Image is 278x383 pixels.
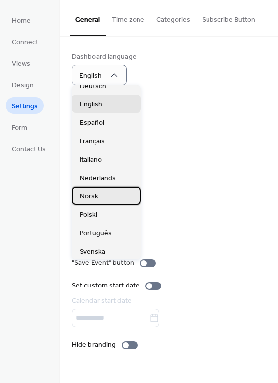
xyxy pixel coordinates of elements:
[6,140,52,157] a: Contact Us
[80,81,106,92] span: Deutsch
[72,296,264,306] div: Calendar start date
[6,97,44,114] a: Settings
[80,155,102,165] span: Italiano
[80,136,105,147] span: Français
[12,144,46,155] span: Contact Us
[6,76,40,93] a: Design
[12,101,38,112] span: Settings
[12,123,27,133] span: Form
[80,247,105,257] span: Svenska
[72,52,137,62] div: Dashboard language
[12,37,38,48] span: Connect
[80,173,116,184] span: Nederlands
[6,55,36,71] a: Views
[6,119,33,135] a: Form
[80,118,104,128] span: Español
[72,340,116,350] div: Hide branding
[80,99,102,110] span: English
[80,228,112,239] span: Português
[80,191,98,202] span: Norsk
[6,33,44,50] a: Connect
[12,16,31,26] span: Home
[72,281,139,291] div: Set custom start date
[12,59,30,69] span: Views
[6,12,37,28] a: Home
[79,69,102,83] span: English
[12,80,34,91] span: Design
[80,210,97,220] span: Polski
[72,258,134,268] div: "Save Event" button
